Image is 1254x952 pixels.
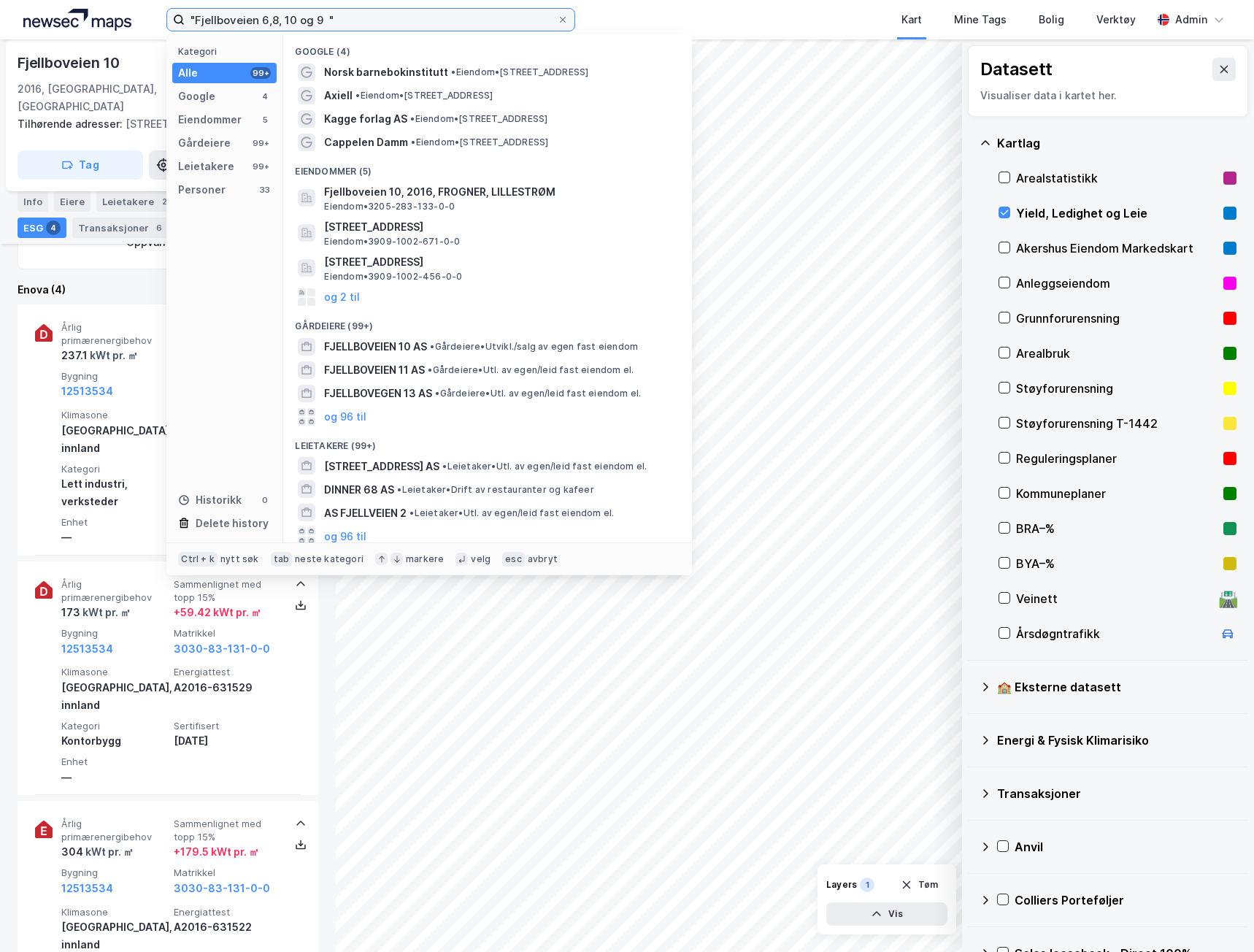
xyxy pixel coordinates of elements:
[295,553,363,565] div: neste kategori
[1039,11,1064,28] div: Bolig
[61,843,134,861] div: 304
[271,552,293,567] div: tab
[397,484,401,495] span: •
[61,578,168,604] span: Årlig primærenergibehov
[174,604,261,621] div: + 59.42 kWt pr. ㎡
[283,154,692,180] div: Eiendommer (5)
[411,137,548,148] span: Eiendom • [STREET_ADDRESS]
[997,134,1236,152] div: Kartlag
[250,67,271,79] div: 99+
[324,64,448,81] span: Norsk barnebokinstitutt
[174,867,280,879] span: Matrikkel
[174,666,280,678] span: Energiattest
[826,902,947,926] button: Vis
[61,627,168,640] span: Bygning
[178,111,242,128] div: Eiendommer
[430,341,434,352] span: •
[174,578,280,604] span: Sammenlignet med topp 15%
[61,604,131,621] div: 173
[174,918,280,936] div: A2016-631522
[1016,310,1218,327] div: Grunnforurensning
[1016,169,1218,187] div: Arealstatistikk
[324,253,674,271] span: [STREET_ADDRESS]
[442,461,447,472] span: •
[259,114,271,126] div: 5
[283,429,692,455] div: Leietakere (99+)
[88,347,138,364] div: kWt pr. ㎡
[471,553,491,565] div: velg
[61,769,168,786] div: —
[826,879,857,891] div: Layers
[178,64,198,82] div: Alle
[18,80,231,115] div: 2016, [GEOGRAPHIC_DATA], [GEOGRAPHIC_DATA]
[324,201,455,212] span: Eiendom • 3205-283-133-0-0
[61,906,168,918] span: Klimasone
[174,843,259,861] div: + 179.5 kWt pr. ㎡
[1016,590,1213,607] div: Veinett
[174,906,280,918] span: Energiattest
[435,388,641,399] span: Gårdeiere • Utl. av egen/leid fast eiendom el.
[324,361,425,379] span: FJELLBOVEIEN 11 AS
[61,880,113,897] button: 12513534
[324,183,674,201] span: Fjellboveien 10, 2016, FROGNER, LILLESTRØM
[528,553,558,565] div: avbryt
[61,475,168,510] div: Lett industri, verksteder
[1015,891,1236,909] div: Colliers Porteføljer
[174,818,280,843] span: Sammenlignet med topp 15%
[1016,345,1218,362] div: Arealbruk
[174,627,280,640] span: Matrikkel
[283,34,692,61] div: Google (4)
[954,11,1007,28] div: Mine Tags
[997,785,1236,802] div: Transaksjoner
[174,720,280,732] span: Sertifisert
[411,137,415,147] span: •
[61,756,168,768] span: Enhet
[324,288,360,306] button: og 2 til
[442,461,647,472] span: Leietaker • Utl. av egen/leid fast eiendom el.
[178,88,215,105] div: Google
[178,552,218,567] div: Ctrl + k
[1016,625,1213,642] div: Årsdøgntrafikk
[324,271,462,283] span: Eiendom • 3909-1002-456-0-0
[61,422,168,457] div: [GEOGRAPHIC_DATA], innland
[174,679,280,696] div: A2016-631529
[152,220,166,235] div: 6
[891,873,947,897] button: Tøm
[259,494,271,506] div: 0
[61,516,168,529] span: Enhet
[178,181,226,199] div: Personer
[324,481,394,499] span: DINNER 68 AS
[860,878,874,892] div: 1
[54,191,91,212] div: Eiere
[428,364,432,375] span: •
[397,484,593,496] span: Leietaker • Drift av restauranter og kafeer
[430,341,638,353] span: Gårdeiere • Utvikl./salg av egen fast eiendom
[80,604,131,621] div: kWt pr. ㎡
[980,58,1053,81] div: Datasett
[83,843,134,861] div: kWt pr. ㎡
[980,87,1236,104] div: Visualiser data i kartet her.
[1016,485,1218,502] div: Kommuneplaner
[96,191,177,212] div: Leietakere
[409,507,414,518] span: •
[23,9,131,31] img: logo.a4113a55bc3d86da70a041830d287a7e.svg
[1016,415,1218,432] div: Støyforurensning T-1442
[997,678,1236,696] div: 🏫 Eksterne datasett
[1218,589,1238,608] div: 🛣️
[410,113,547,125] span: Eiendom • [STREET_ADDRESS]
[409,507,614,519] span: Leietaker • Utl. av egen/leid fast eiendom el.
[901,11,922,28] div: Kart
[324,527,366,545] button: og 96 til
[324,218,674,236] span: [STREET_ADDRESS]
[259,91,271,102] div: 4
[1016,555,1218,572] div: BYA–%
[1175,11,1207,28] div: Admin
[174,732,280,750] div: [DATE]
[157,194,172,209] div: 2
[1181,882,1254,952] iframe: Chat Widget
[1016,275,1218,292] div: Anleggseiendom
[178,46,277,57] div: Kategori
[250,137,271,149] div: 99+
[185,9,557,31] input: Søk på adresse, matrikkel, gårdeiere, leietakere eller personer
[220,553,259,565] div: nytt søk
